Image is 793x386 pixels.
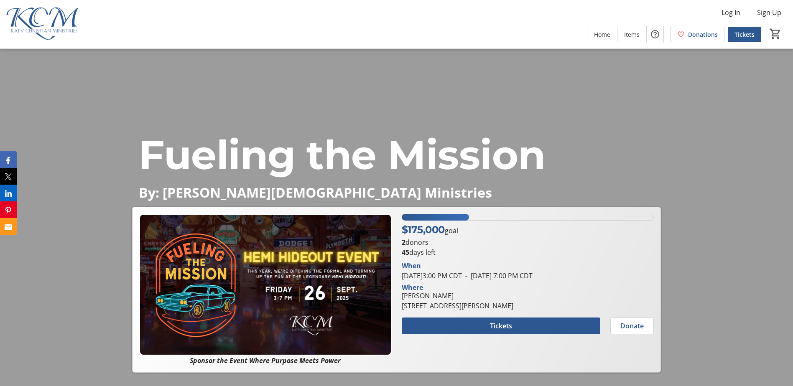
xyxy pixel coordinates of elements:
p: goal [402,222,458,237]
span: Tickets [734,30,755,39]
a: Items [617,27,646,42]
div: 26.71428571428571% of fundraising goal reached [402,214,654,221]
a: Tickets [728,27,761,42]
button: Sign Up [750,6,788,19]
span: Sign Up [757,8,781,18]
span: - [462,271,471,280]
span: $175,000 [402,223,445,236]
span: Fueling the Mission [139,130,546,179]
span: Log In [722,8,740,18]
span: Tickets [490,321,512,331]
button: Donate [610,317,654,334]
b: 2 [402,238,405,247]
a: Home [587,27,617,42]
img: Campaign CTA Media Photo [139,214,391,356]
div: When [402,261,421,271]
em: Sponsor the Event Where Purpose Meets Power [190,356,341,365]
p: donors [402,237,654,247]
span: 45 [402,248,409,257]
img: Katy Christian Ministries's Logo [5,3,79,45]
a: Donations [671,27,724,42]
span: Donations [688,30,718,39]
span: [DATE] 3:00 PM CDT [402,271,462,280]
div: [STREET_ADDRESS][PERSON_NAME] [402,301,513,311]
button: Tickets [402,317,600,334]
p: days left [402,247,654,257]
span: Home [594,30,610,39]
span: Donate [620,321,644,331]
div: [PERSON_NAME] [402,291,513,301]
div: Where [402,284,423,291]
span: [DATE] 7:00 PM CDT [462,271,533,280]
p: By: [PERSON_NAME][DEMOGRAPHIC_DATA] Ministries [139,185,654,200]
button: Log In [715,6,747,19]
button: Cart [768,26,783,41]
button: Help [647,26,663,43]
span: Items [624,30,640,39]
